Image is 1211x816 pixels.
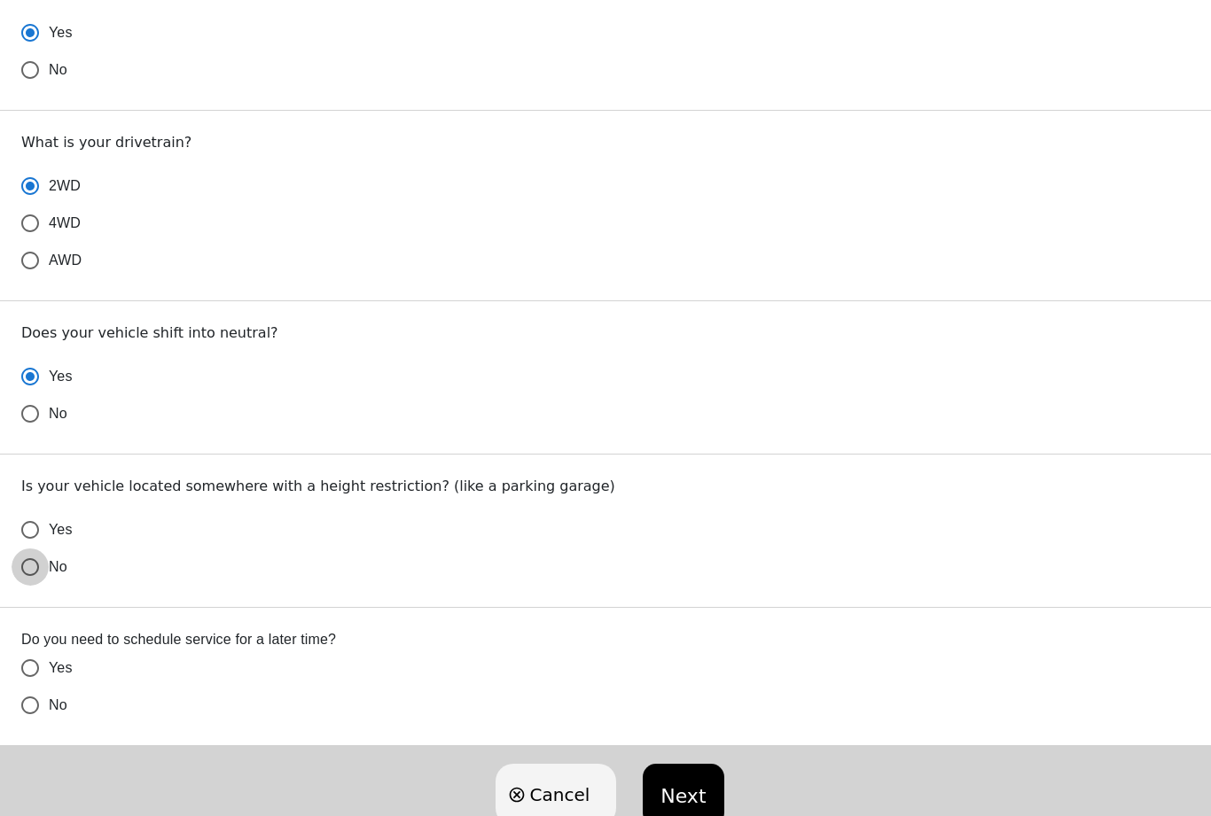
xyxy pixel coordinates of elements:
p: What is your drivetrain? [21,132,1190,153]
p: Is your vehicle located somewhere with a height restriction? (like a parking garage) [21,476,1190,497]
span: Yes [49,22,73,43]
span: Yes [49,519,73,540]
p: Does your vehicle shift into neutral? [21,323,1190,344]
span: Cancel [529,781,590,808]
span: No [49,556,67,578]
span: Yes [49,657,73,679]
label: Do you need to schedule service for a later time? [21,629,1190,649]
span: AWD [49,250,82,271]
span: Yes [49,366,73,387]
span: No [49,695,67,716]
span: 2WD [49,175,81,197]
span: No [49,403,67,424]
span: 4WD [49,213,81,234]
span: No [49,59,67,81]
